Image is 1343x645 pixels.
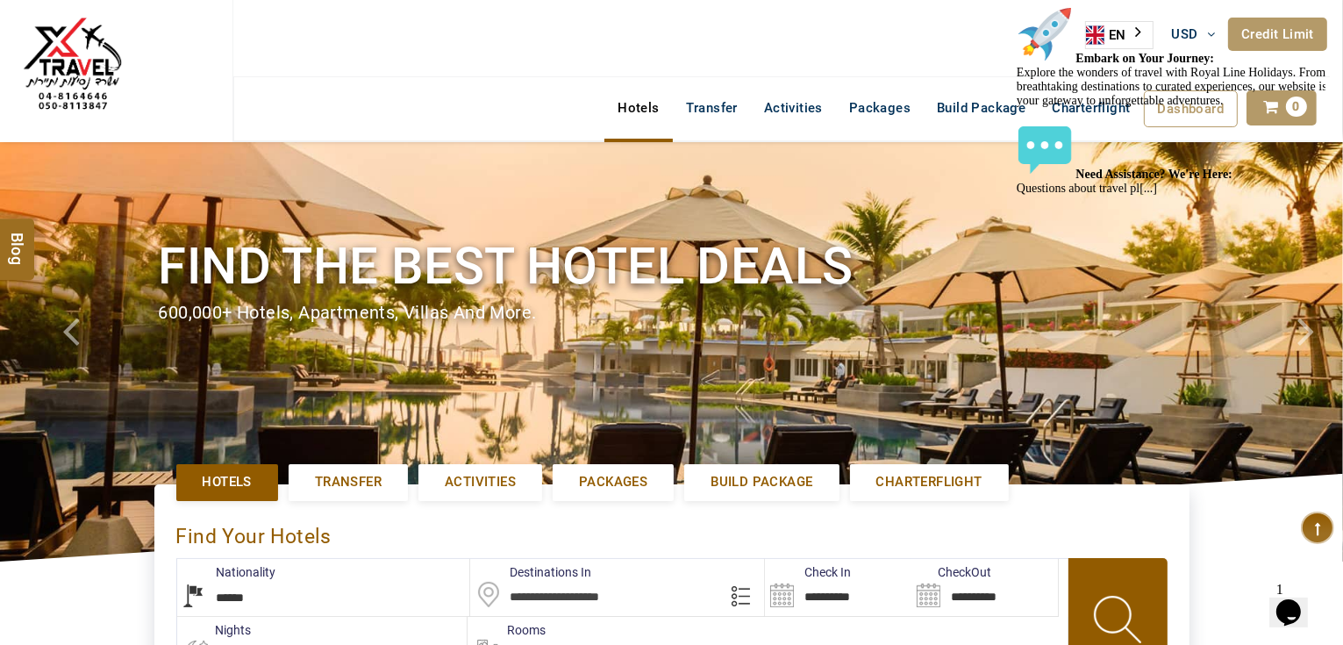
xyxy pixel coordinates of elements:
a: Activities [418,464,542,500]
span: Blog [6,232,29,247]
span: Charterflight [876,473,982,491]
span: Activities [445,473,516,491]
img: :rocket: [7,137,63,193]
span: Build Package [711,473,812,491]
a: Transfer [673,90,751,125]
label: CheckOut [911,563,991,581]
iframe: chat widget [1269,575,1325,627]
label: Destinations In [470,563,591,581]
a: Hotels [604,90,672,125]
div: 600,000+ hotels, apartments, villas and more. [159,300,1185,326]
input: Search [765,559,911,616]
label: Rooms [468,621,546,639]
span: Hello Traveler! We're delighted to have you on board at [DOMAIN_NAME]. Whether you're a seasoned ... [7,53,319,326]
a: Hotels [176,464,278,500]
label: nights [176,621,252,639]
span: Packages [579,473,647,491]
input: Search [911,559,1058,616]
a: Charterflight [850,464,1009,500]
div: 🌟 Welcome to Royal Line Holidays!🌟Hello Traveler! We're delighted to have you on board at [DOMAIN... [7,7,323,326]
img: The Royal Line Holidays [13,8,132,126]
strong: Need Assistance? We're Here: [67,298,223,312]
a: Packages [553,464,674,500]
strong: Embark on Your Journey: [67,183,205,196]
a: Activities [751,90,836,125]
img: :star2: [7,7,63,63]
label: Nationality [177,563,276,581]
div: Find Your Hotels [176,506,1168,558]
img: :star2: [241,7,297,63]
img: :speech_balloon: [7,253,63,309]
a: Build Package [924,90,1039,125]
span: Transfer [315,473,382,491]
label: Check In [765,563,851,581]
span: Hotels [203,473,252,491]
a: Transfer [289,464,408,500]
h1: Find the best hotel deals [159,233,1185,299]
a: Build Package [684,464,839,500]
a: Packages [836,90,924,125]
strong: Welcome to Royal Line Holidays! [67,53,298,66]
